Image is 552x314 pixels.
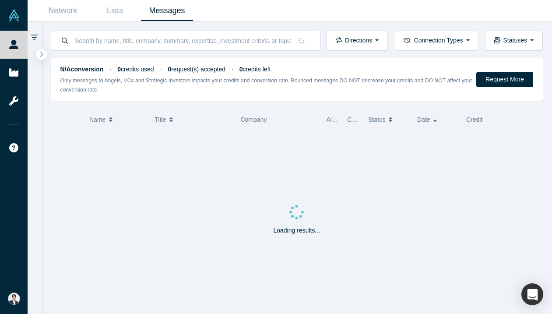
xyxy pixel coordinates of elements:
[168,66,171,73] strong: 0
[417,110,457,129] button: Date
[394,31,478,51] button: Connection Types
[368,110,386,129] span: Status
[8,293,20,305] img: Eisuke Shimizu's Account
[37,0,89,21] a: Network
[466,116,482,123] span: Credit
[327,31,388,51] button: Directions
[160,66,162,73] span: ·
[485,31,543,51] button: Statuses
[273,226,320,235] p: Loading results...
[89,110,105,129] span: Name
[89,110,146,129] button: Name
[239,66,271,73] span: credits left
[74,30,292,51] input: Search by name, title, company, summary, expertise, investment criteria or topics of focus
[8,9,20,21] img: Alchemist Vault Logo
[60,66,104,73] strong: N/A conversion
[60,78,472,93] small: Only messages to Angels, VCs and Strategic Investors impacts your credits and conversion rate. Bo...
[89,0,141,21] a: Lists
[117,66,121,73] strong: 0
[141,0,193,21] a: Messages
[155,110,232,129] button: Title
[241,116,267,123] span: Company
[109,66,111,73] span: ·
[239,66,243,73] strong: 0
[347,116,393,123] span: Connection Type
[368,110,408,129] button: Status
[155,110,166,129] span: Title
[476,72,533,87] button: Request More
[417,110,430,129] span: Date
[168,66,225,73] span: request(s) accepted
[327,116,367,123] span: Alchemist Role
[232,66,233,73] span: ·
[117,66,154,73] span: credits used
